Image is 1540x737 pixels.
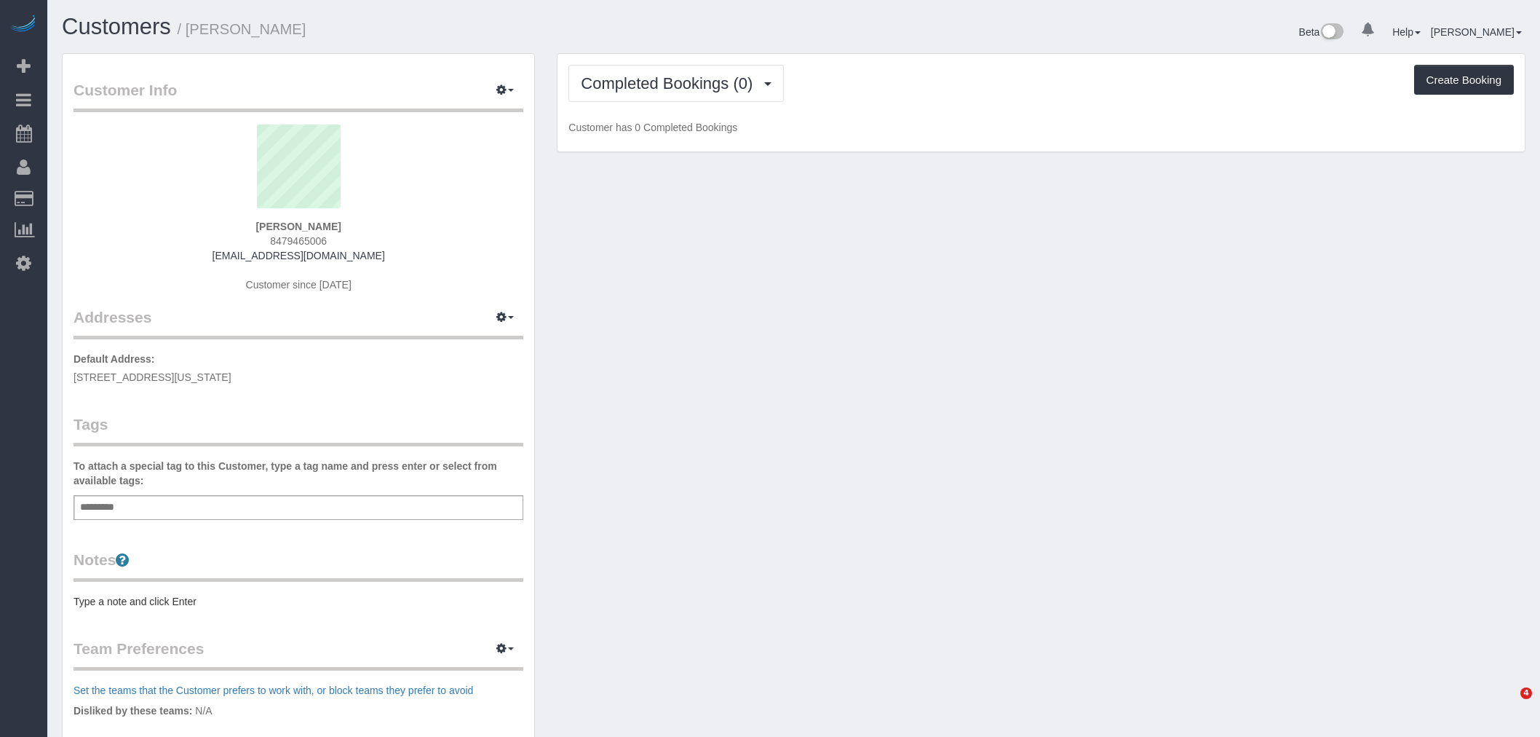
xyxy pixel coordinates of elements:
iframe: Intercom live chat [1491,687,1525,722]
p: Customer has 0 Completed Bookings [568,120,1514,135]
span: 4 [1520,687,1532,699]
a: Customers [62,14,171,39]
strong: [PERSON_NAME] [255,221,341,232]
img: New interface [1319,23,1343,42]
legend: Customer Info [74,79,523,112]
span: Customer since [DATE] [246,279,352,291]
a: Set the teams that the Customer prefers to work with, or block teams they prefer to avoid [74,685,473,696]
img: Automaid Logo [9,15,38,35]
pre: Type a note and click Enter [74,594,523,609]
label: To attach a special tag to this Customer, type a tag name and press enter or select from availabl... [74,459,523,488]
a: Help [1392,26,1421,38]
hm-ph: 8479465006 [270,235,327,247]
legend: Notes [74,549,523,582]
a: [PERSON_NAME] [1431,26,1522,38]
label: Default Address: [74,352,155,366]
a: [EMAIL_ADDRESS][DOMAIN_NAME] [213,250,385,261]
legend: Team Preferences [74,638,523,671]
label: Disliked by these teams: [74,703,192,718]
a: Beta [1299,26,1344,38]
button: Create Booking [1414,65,1514,95]
span: N/A [195,705,212,717]
button: Completed Bookings (0) [568,65,784,102]
span: Completed Bookings (0) [581,74,760,92]
legend: Tags [74,414,523,446]
span: [STREET_ADDRESS][US_STATE] [74,371,231,383]
small: / [PERSON_NAME] [178,21,306,37]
